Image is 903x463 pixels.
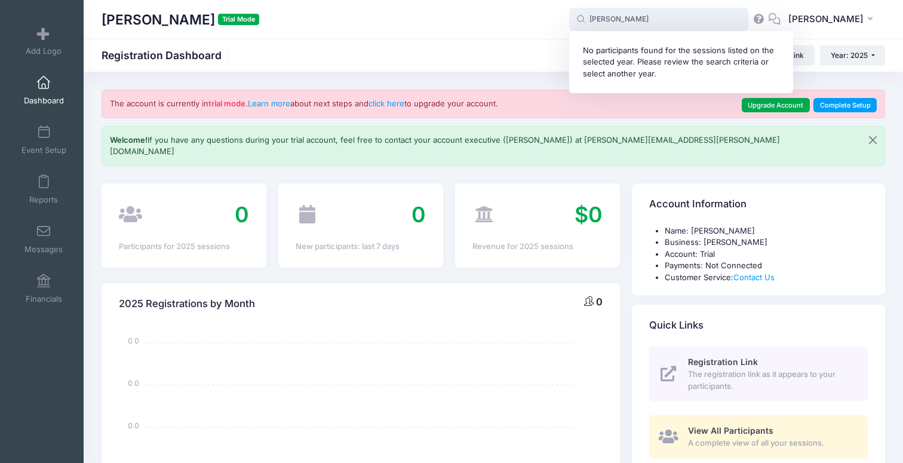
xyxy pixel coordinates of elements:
[472,241,603,253] div: Revenue for 2025 sessions
[649,415,868,459] a: View All Participants A complete view of all your sessions.
[110,135,148,145] b: Welcome!
[248,99,290,108] a: Learn more
[820,45,885,66] button: Year: 2025
[781,6,885,33] button: [PERSON_NAME]
[21,145,66,155] span: Event Setup
[688,369,854,392] span: The registration link as it appears to your participants.
[102,49,232,62] h1: Registration Dashboard
[16,119,72,161] a: Event Setup
[296,241,426,253] div: New participants: last 7 days
[665,272,868,284] li: Customer Service:
[688,437,854,449] span: A complete view of all your sessions.
[128,336,139,347] tspan: 0.0
[742,98,810,112] a: Upgrade Account
[583,45,780,80] div: No participants found for the sessions listed on the selected year. Please review the search crit...
[411,201,426,228] span: 0
[649,347,868,401] a: Registration Link The registration link as it appears to your participants.
[26,294,62,304] span: Financials
[665,260,868,272] li: Payments: Not Connected
[208,99,245,108] strong: trial mode
[24,96,64,106] span: Dashboard
[24,244,63,255] span: Messages
[16,168,72,210] a: Reports
[569,8,748,32] input: Search by First Name, Last Name, or Email...
[29,195,58,205] span: Reports
[831,51,868,60] span: Year: 2025
[813,98,877,112] a: Complete Setup
[733,272,775,282] a: Contact Us
[16,268,72,309] a: Financials
[665,237,868,249] li: Business: [PERSON_NAME]
[110,134,842,158] p: If you have any questions during your trial account, feel free to contact your account executive ...
[688,357,758,367] span: Registration Link
[861,127,884,154] button: Close
[26,46,62,56] span: Add Logo
[102,90,885,118] div: The account is currently in . about next steps and to upgrade your account.
[102,6,259,33] h1: [PERSON_NAME]
[688,425,773,436] span: View All Participants
[235,201,249,228] span: 0
[575,201,603,228] span: $0
[16,20,72,62] a: Add Logo
[368,99,404,108] a: click here
[649,309,704,343] h4: Quick Links
[119,287,255,321] h4: 2025 Registrations by Month
[16,69,72,111] a: Dashboard
[128,421,139,431] tspan: 0.0
[665,249,868,260] li: Account: Trial
[596,296,603,308] span: 0
[649,187,747,221] h4: Account Information
[119,241,249,253] div: Participants for 2025 sessions
[128,378,139,388] tspan: 0.0
[665,225,868,237] li: Name: [PERSON_NAME]
[788,13,864,26] span: [PERSON_NAME]
[218,14,259,25] span: Trial Mode
[16,218,72,260] a: Messages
